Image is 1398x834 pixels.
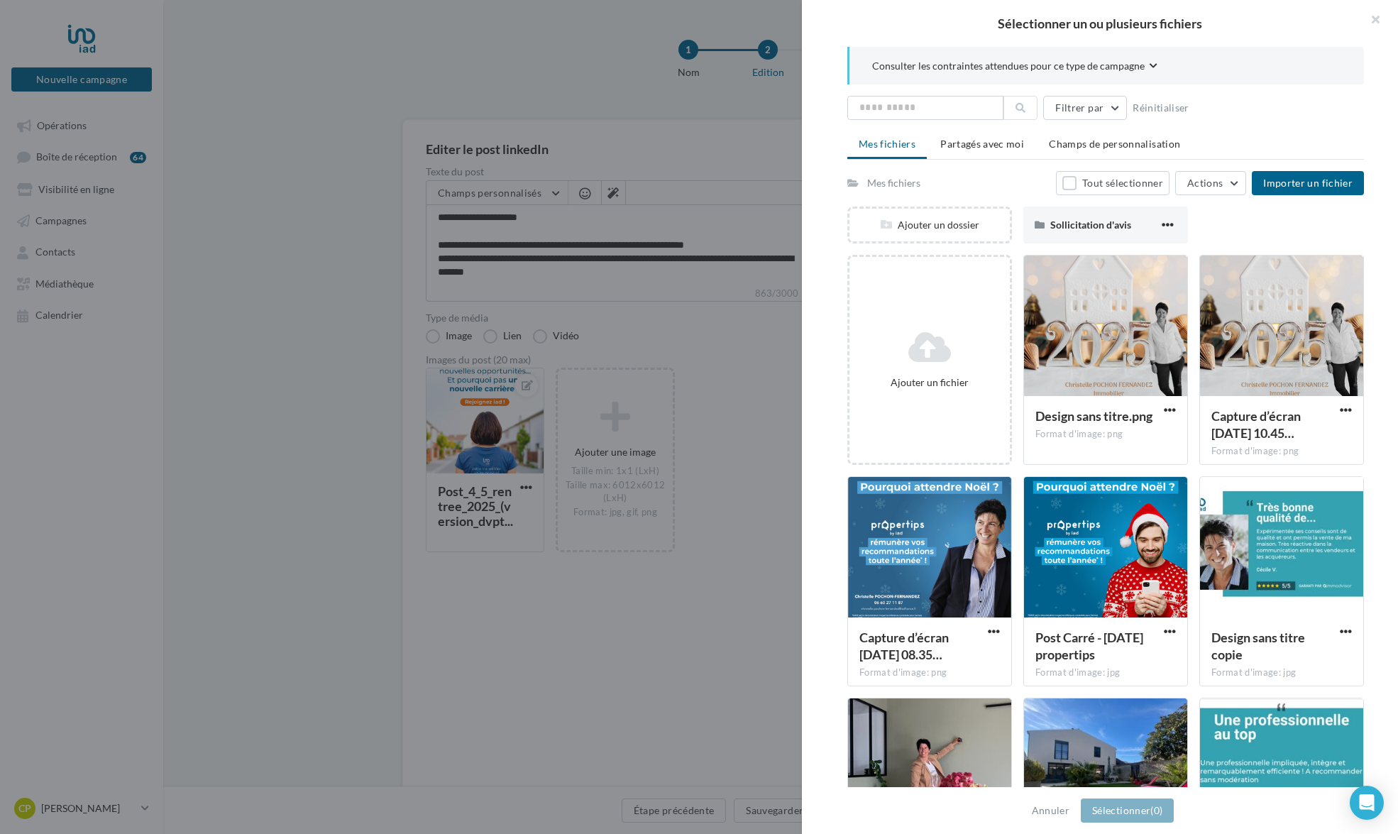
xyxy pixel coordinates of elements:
span: Mes fichiers [859,138,915,150]
h2: Sélectionner un ou plusieurs fichiers [825,17,1375,30]
button: Filtrer par [1043,96,1127,120]
div: Ajouter un fichier [855,375,1004,390]
span: Partagés avec moi [940,138,1024,150]
span: Capture d’écran 2024-12-28 à 10.45.52.png [1211,408,1301,441]
span: Importer un fichier [1263,177,1353,189]
button: Importer un fichier [1252,171,1364,195]
div: Format d'image: png [1211,445,1352,458]
span: Actions [1187,177,1223,189]
button: Sélectionner(0) [1081,799,1174,823]
span: Champs de personnalisation [1049,138,1180,150]
button: Tout sélectionner [1056,171,1169,195]
div: Mes fichiers [867,176,920,190]
span: Consulter les contraintes attendues pour ce type de campagne [872,59,1145,73]
div: Format d'image: png [859,666,1000,679]
div: Ajouter un dossier [849,218,1010,232]
div: Format d'image: png [1035,428,1176,441]
button: Réinitialiser [1127,99,1195,116]
button: Annuler [1026,802,1075,819]
div: Format d'image: jpg [1035,666,1176,679]
span: (0) [1150,804,1162,816]
div: Format d'image: jpg [1211,666,1352,679]
div: Open Intercom Messenger [1350,786,1384,820]
button: Actions [1175,171,1246,195]
span: Sollicitation d'avis [1050,219,1131,231]
span: Design sans titre.png [1035,408,1152,424]
span: Post Carré - noel 2024 propertips [1035,630,1143,662]
span: Design sans titre copie [1211,630,1305,662]
button: Consulter les contraintes attendues pour ce type de campagne [872,58,1157,76]
span: Capture d’écran 2024-12-12 à 08.35.17 [859,630,949,662]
